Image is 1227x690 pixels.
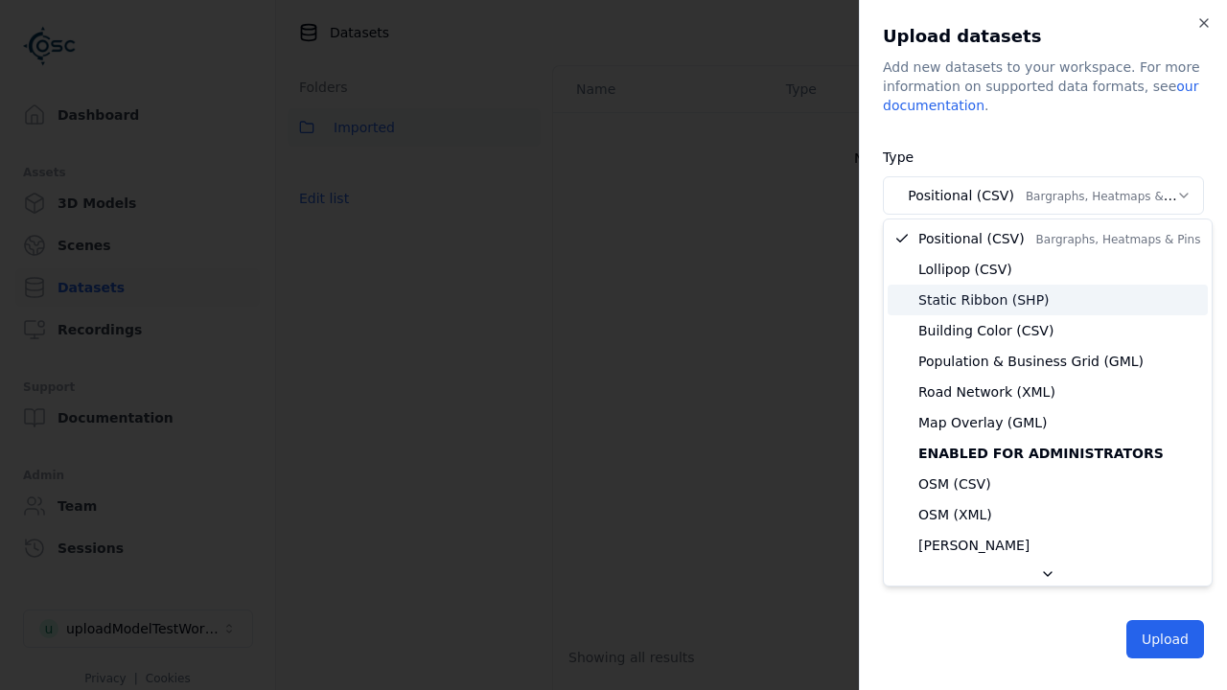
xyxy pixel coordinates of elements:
[888,438,1208,469] div: Enabled for administrators
[918,290,1050,310] span: Static Ribbon (SHP)
[918,474,991,494] span: OSM (CSV)
[918,536,1030,555] span: [PERSON_NAME]
[918,229,1200,248] span: Positional (CSV)
[1036,233,1201,246] span: Bargraphs, Heatmaps & Pins
[918,505,992,524] span: OSM (XML)
[918,413,1048,432] span: Map Overlay (GML)
[918,260,1012,279] span: Lollipop (CSV)
[918,352,1144,371] span: Population & Business Grid (GML)
[918,382,1055,402] span: Road Network (XML)
[918,321,1053,340] span: Building Color (CSV)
